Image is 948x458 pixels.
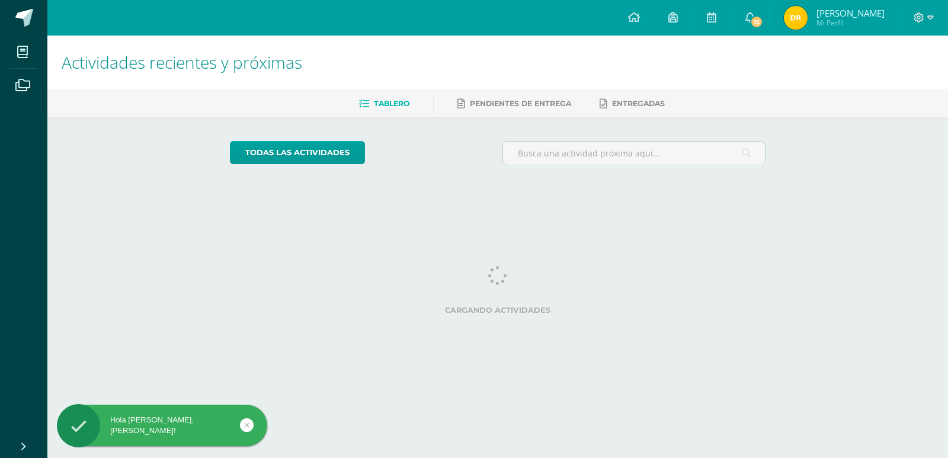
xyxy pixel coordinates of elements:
a: todas las Actividades [230,141,365,164]
span: Pendientes de entrega [470,99,571,108]
span: 15 [750,15,763,28]
span: Mi Perfil [816,18,885,28]
a: Tablero [359,94,409,113]
span: Tablero [374,99,409,108]
label: Cargando actividades [230,306,766,315]
span: [PERSON_NAME] [816,7,885,19]
span: Entregadas [612,99,665,108]
img: 711fed0585c422d021dbf9f41b53610b.png [784,6,808,30]
a: Entregadas [600,94,665,113]
a: Pendientes de entrega [457,94,571,113]
div: Hola [PERSON_NAME], [PERSON_NAME]! [57,415,267,436]
input: Busca una actividad próxima aquí... [503,142,766,165]
span: Actividades recientes y próximas [62,51,302,73]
